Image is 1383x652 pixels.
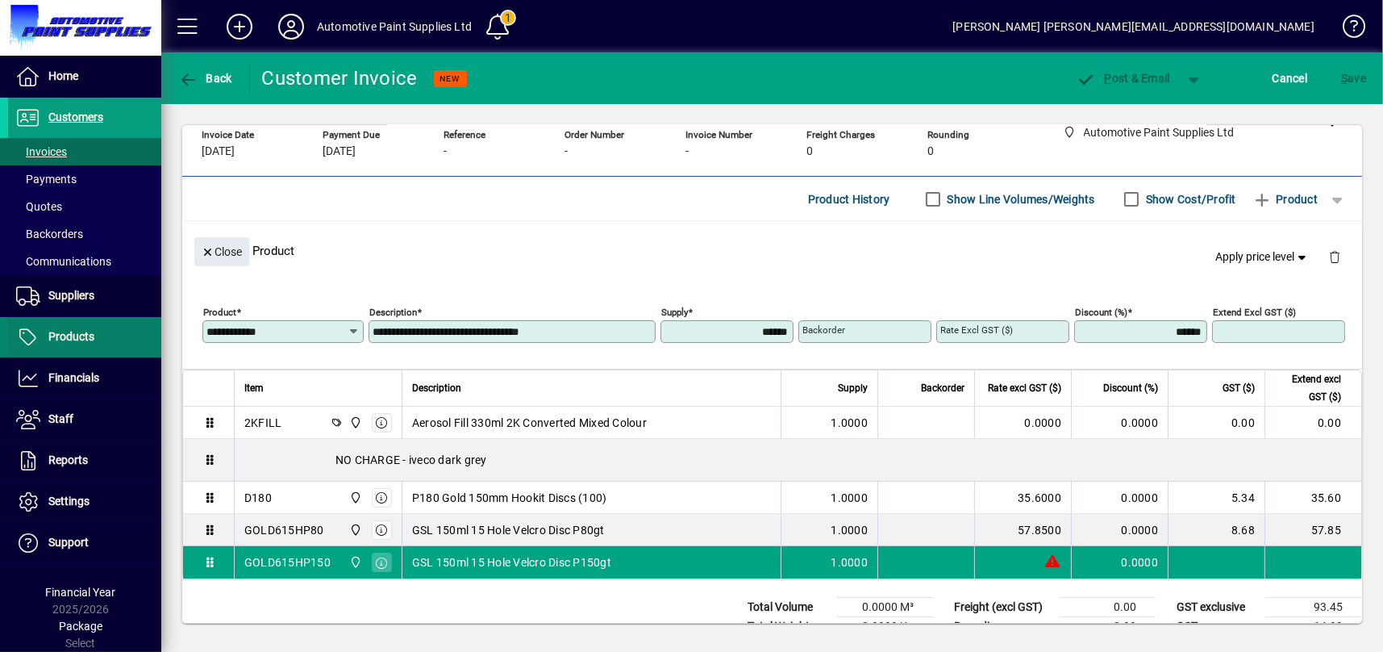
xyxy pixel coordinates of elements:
[265,12,317,41] button: Profile
[1265,598,1362,617] td: 93.45
[244,490,272,506] div: D180
[831,490,869,506] span: 1.0000
[244,415,282,431] div: 2KFILL
[262,65,418,91] div: Customer Invoice
[1337,64,1370,93] button: Save
[8,220,161,248] a: Backorders
[16,200,62,213] span: Quotes
[1331,3,1363,56] a: Knowledge Base
[8,138,161,165] a: Invoices
[806,145,813,158] span: 0
[802,324,845,336] mat-label: Backorder
[16,173,77,186] span: Payments
[323,145,356,158] span: [DATE]
[178,72,232,85] span: Back
[345,521,364,539] span: Automotive Paint Supplies Ltd
[831,554,869,570] span: 1.0000
[921,379,964,397] span: Backorder
[985,522,1061,538] div: 57.8500
[739,617,836,637] td: Total Weight
[16,228,83,240] span: Backorders
[1168,407,1264,439] td: 0.00
[8,193,161,220] a: Quotes
[8,56,161,97] a: Home
[201,239,243,265] span: Close
[1265,617,1362,637] td: 14.02
[203,307,236,318] mat-label: Product
[369,307,417,318] mat-label: Description
[808,186,890,212] span: Product History
[952,14,1314,40] div: [PERSON_NAME] [PERSON_NAME][EMAIL_ADDRESS][DOMAIN_NAME]
[48,536,89,549] span: Support
[161,64,250,93] app-page-header-button: Back
[985,490,1061,506] div: 35.6000
[317,14,472,40] div: Automotive Paint Supplies Ltd
[244,379,264,397] span: Item
[244,554,331,570] div: GOLD615HP150
[190,244,253,258] app-page-header-button: Close
[8,165,161,193] a: Payments
[194,237,249,266] button: Close
[48,371,99,384] span: Financials
[946,617,1059,637] td: Rounding
[1071,514,1168,546] td: 0.0000
[174,64,236,93] button: Back
[661,307,688,318] mat-label: Supply
[412,415,647,431] span: Aerosol Fill 330ml 2K Converted Mixed Colour
[16,145,67,158] span: Invoices
[1075,307,1127,318] mat-label: Discount (%)
[1268,64,1312,93] button: Cancel
[927,145,934,158] span: 0
[1103,379,1158,397] span: Discount (%)
[412,490,607,506] span: P180 Gold 150mm Hookit Discs (100)
[1068,64,1178,93] button: Post & Email
[1264,482,1361,514] td: 35.60
[444,145,447,158] span: -
[235,439,1361,481] div: NO CHARGE - iveco dark grey
[1252,186,1318,212] span: Product
[244,522,324,538] div: GOLD615HP80
[1315,249,1354,264] app-page-header-button: Delete
[8,482,161,522] a: Settings
[214,12,265,41] button: Add
[8,248,161,275] a: Communications
[1264,407,1361,439] td: 0.00
[1071,482,1168,514] td: 0.0000
[1273,65,1308,91] span: Cancel
[1059,617,1156,637] td: 0.00
[1244,185,1326,214] button: Product
[59,620,102,633] span: Package
[412,554,611,570] span: GSL 150ml 15 Hole Velcro Disc P150gt
[802,185,897,214] button: Product History
[1168,598,1265,617] td: GST exclusive
[202,145,235,158] span: [DATE]
[1216,249,1310,265] span: Apply price level
[685,145,689,158] span: -
[8,317,161,357] a: Products
[1315,237,1354,276] button: Delete
[739,598,836,617] td: Total Volume
[1168,482,1264,514] td: 5.34
[831,522,869,538] span: 1.0000
[440,73,460,84] span: NEW
[8,399,161,440] a: Staff
[1059,598,1156,617] td: 0.00
[940,324,1013,336] mat-label: Rate excl GST ($)
[564,145,568,158] span: -
[944,191,1095,207] label: Show Line Volumes/Weights
[412,522,605,538] span: GSL 150ml 15 Hole Velcro Disc P80gt
[988,379,1061,397] span: Rate excl GST ($)
[345,414,364,432] span: Automotive Paint Supplies Ltd
[1341,65,1366,91] span: ave
[1223,379,1255,397] span: GST ($)
[16,255,111,268] span: Communications
[1341,72,1348,85] span: S
[1168,514,1264,546] td: 8.68
[8,523,161,563] a: Support
[836,598,933,617] td: 0.0000 M³
[48,412,73,425] span: Staff
[836,617,933,637] td: 0.0000 Kg
[1143,191,1236,207] label: Show Cost/Profit
[345,489,364,507] span: Automotive Paint Supplies Ltd
[48,453,88,466] span: Reports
